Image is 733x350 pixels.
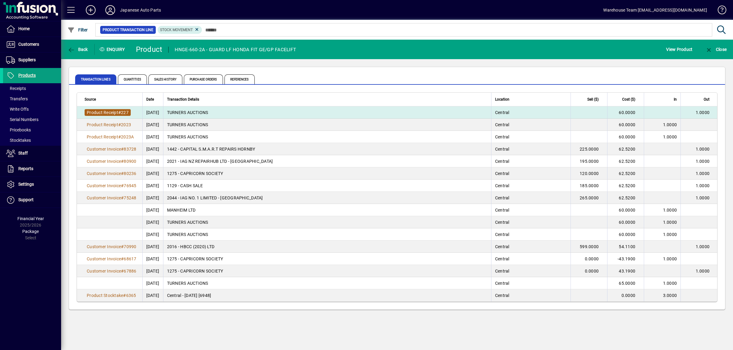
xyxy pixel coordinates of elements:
[3,161,61,177] a: Reports
[224,74,255,84] span: References
[121,147,124,152] span: #
[142,253,163,265] td: [DATE]
[103,27,153,33] span: Product Transaction Line
[121,122,131,127] span: 2023
[696,110,710,115] span: 1.0000
[142,131,163,143] td: [DATE]
[3,135,61,145] a: Stocktakes
[184,74,223,84] span: Purchase Orders
[3,114,61,125] a: Serial Numbers
[705,47,727,52] span: Close
[61,44,95,55] app-page-header-button: Back
[6,86,26,91] span: Receipts
[142,167,163,180] td: [DATE]
[85,109,131,116] a: Product Receipt#227
[574,96,604,103] div: Sell ($)
[85,158,139,165] a: Customer Invoice#80900
[163,289,491,302] td: Central - [DATE] [6948]
[163,180,491,192] td: 1129 - CASH SALE
[124,256,136,261] span: 68617
[18,57,36,62] span: Suppliers
[87,195,121,200] span: Customer Invoice
[85,195,139,201] a: Customer Invoice#75248
[696,195,710,200] span: 1.0000
[121,269,124,273] span: #
[607,192,644,204] td: 62.5200
[3,52,61,68] a: Suppliers
[571,265,607,277] td: 0.0000
[3,192,61,208] a: Support
[163,216,491,228] td: TURNERS AUCTIONS
[3,94,61,104] a: Transfers
[121,244,124,249] span: #
[587,96,599,103] span: Sell ($)
[87,147,121,152] span: Customer Invoice
[665,44,694,55] button: View Product
[163,155,491,167] td: 2021 - IAG NZ REPAIRHUB LTD - [GEOGRAPHIC_DATA]
[663,220,677,225] span: 1.0000
[696,244,710,249] span: 1.0000
[607,265,644,277] td: 43.1900
[495,220,509,225] span: Central
[18,73,36,78] span: Products
[95,45,131,54] div: Enquiry
[607,131,644,143] td: 60.0000
[87,256,121,261] span: Customer Invoice
[495,171,509,176] span: Central
[87,159,121,164] span: Customer Invoice
[607,180,644,192] td: 62.5200
[607,241,644,253] td: 54.1100
[603,5,707,15] div: Warehouse Team [EMAIL_ADDRESS][DOMAIN_NAME]
[696,269,710,273] span: 1.0000
[142,228,163,241] td: [DATE]
[124,244,136,249] span: 70990
[85,292,138,299] a: Product Stocktake#6365
[142,192,163,204] td: [DATE]
[6,127,31,132] span: Pricebooks
[3,125,61,135] a: Pricebooks
[6,117,38,122] span: Serial Numbers
[495,232,509,237] span: Central
[163,167,491,180] td: 1275 - CAPRICORN SOCIETY
[674,96,677,103] span: In
[87,110,118,115] span: Product Receipt
[663,232,677,237] span: 1.0000
[607,204,644,216] td: 60.0000
[85,182,139,189] a: Customer Invoice#76945
[123,293,126,298] span: #
[87,183,121,188] span: Customer Invoice
[148,74,182,84] span: Sales History
[495,122,509,127] span: Central
[607,143,644,155] td: 62.5200
[607,216,644,228] td: 60.0000
[22,229,39,234] span: Package
[704,44,728,55] button: Close
[6,138,31,143] span: Stocktakes
[495,293,509,298] span: Central
[142,143,163,155] td: [DATE]
[87,269,121,273] span: Customer Invoice
[18,26,30,31] span: Home
[571,167,607,180] td: 120.0000
[17,216,44,221] span: Financial Year
[85,121,133,128] a: Product Receipt#2023
[495,134,509,139] span: Central
[175,45,296,55] div: HNGE-660-2A - GUARD LF HONDA FIT GE/GP FACELIFT
[118,110,121,115] span: #
[121,134,134,139] span: 2023A
[126,293,136,298] span: 6365
[663,281,677,286] span: 1.0000
[571,241,607,253] td: 599.0000
[85,255,139,262] a: Customer Invoice#68617
[75,74,116,84] span: Transaction Lines
[87,171,121,176] span: Customer Invoice
[118,122,121,127] span: #
[124,195,136,200] span: 75248
[87,122,118,127] span: Product Receipt
[124,269,136,273] span: 67886
[163,241,491,253] td: 2016 - HBCC (2020) LTD
[146,96,154,103] span: Date
[87,134,118,139] span: Product Receipt
[142,119,163,131] td: [DATE]
[3,146,61,161] a: Staff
